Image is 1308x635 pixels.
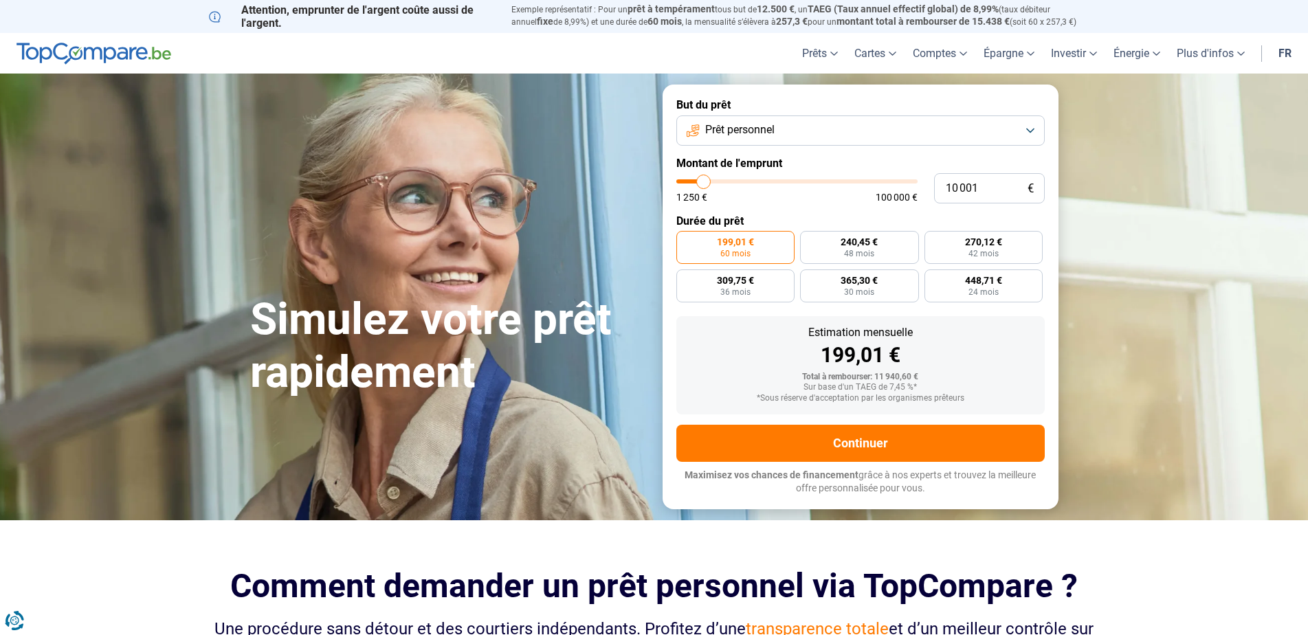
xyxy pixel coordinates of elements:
[841,276,878,285] span: 365,30 €
[209,3,495,30] p: Attention, emprunter de l'argent coûte aussi de l'argent.
[1028,183,1034,194] span: €
[1270,33,1300,74] a: fr
[1168,33,1253,74] a: Plus d'infos
[975,33,1043,74] a: Épargne
[511,3,1100,28] p: Exemple représentatif : Pour un tous but de , un (taux débiteur annuel de 8,99%) et une durée de ...
[676,115,1045,146] button: Prêt personnel
[676,214,1045,227] label: Durée du prêt
[685,469,858,480] span: Maximisez vos chances de financement
[841,237,878,247] span: 240,45 €
[687,394,1034,403] div: *Sous réserve d'acceptation par les organismes prêteurs
[676,157,1045,170] label: Montant de l'emprunt
[794,33,846,74] a: Prêts
[16,43,171,65] img: TopCompare
[1043,33,1105,74] a: Investir
[844,288,874,296] span: 30 mois
[647,16,682,27] span: 60 mois
[537,16,553,27] span: fixe
[844,249,874,258] span: 48 mois
[720,288,751,296] span: 36 mois
[720,249,751,258] span: 60 mois
[846,33,905,74] a: Cartes
[876,192,918,202] span: 100 000 €
[965,237,1002,247] span: 270,12 €
[968,288,999,296] span: 24 mois
[965,276,1002,285] span: 448,71 €
[687,383,1034,392] div: Sur base d'un TAEG de 7,45 %*
[717,276,754,285] span: 309,75 €
[676,98,1045,111] label: But du prêt
[687,327,1034,338] div: Estimation mensuelle
[676,469,1045,495] p: grâce à nos experts et trouvez la meilleure offre personnalisée pour vous.
[209,567,1100,605] h2: Comment demander un prêt personnel via TopCompare ?
[1105,33,1168,74] a: Énergie
[717,237,754,247] span: 199,01 €
[687,372,1034,382] div: Total à rembourser: 11 940,60 €
[905,33,975,74] a: Comptes
[676,425,1045,462] button: Continuer
[676,192,707,202] span: 1 250 €
[705,122,775,137] span: Prêt personnel
[776,16,808,27] span: 257,3 €
[628,3,715,14] span: prêt à tempérament
[808,3,999,14] span: TAEG (Taux annuel effectif global) de 8,99%
[757,3,795,14] span: 12.500 €
[250,293,646,399] h1: Simulez votre prêt rapidement
[687,345,1034,366] div: 199,01 €
[968,249,999,258] span: 42 mois
[836,16,1010,27] span: montant total à rembourser de 15.438 €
